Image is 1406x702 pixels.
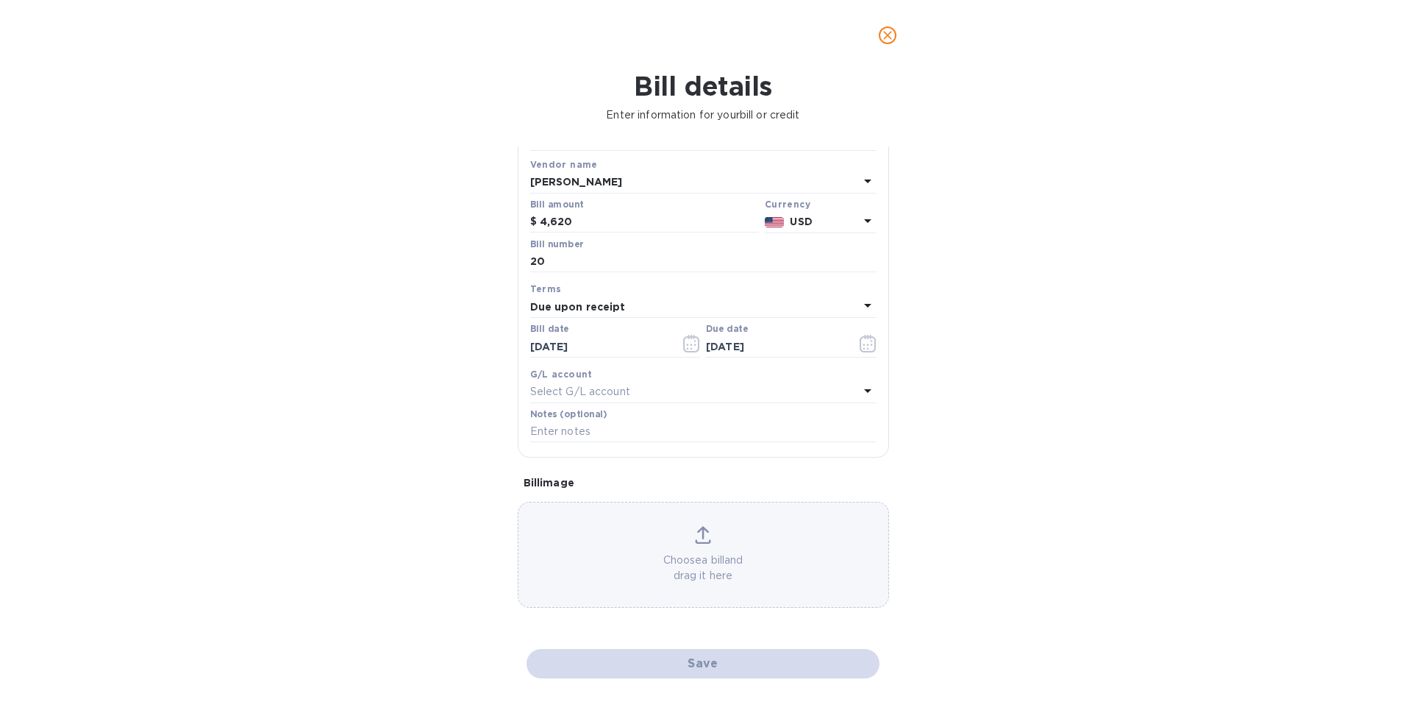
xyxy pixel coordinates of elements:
[518,553,888,584] p: Choose a bill and drag it here
[12,71,1394,102] h1: Bill details
[765,199,810,210] b: Currency
[540,211,759,233] input: $ Enter bill amount
[530,301,626,313] b: Due upon receipt
[530,369,593,380] b: G/L account
[790,216,812,227] b: USD
[524,475,883,490] p: Bill image
[530,211,540,233] div: $
[530,421,877,443] input: Enter notes
[530,410,607,419] label: Notes (optional)
[530,200,583,209] label: Bill amount
[530,384,630,400] p: Select G/L account
[530,240,583,249] label: Bill number
[706,325,748,334] label: Due date
[765,217,785,227] img: USD
[706,336,845,358] input: Due date
[530,176,623,188] b: [PERSON_NAME]
[530,251,877,273] input: Enter bill number
[12,107,1394,123] p: Enter information for your bill or credit
[870,18,905,53] button: close
[530,159,598,170] b: Vendor name
[530,283,562,294] b: Terms
[530,336,669,358] input: Select date
[530,325,569,334] label: Bill date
